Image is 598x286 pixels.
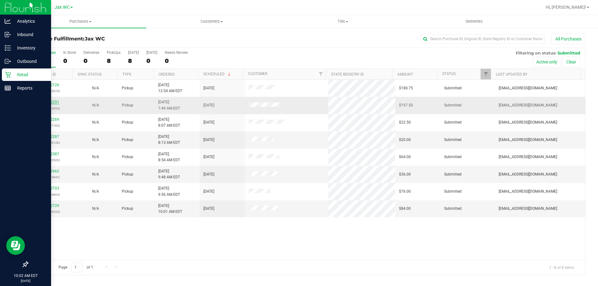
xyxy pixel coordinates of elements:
span: [DATE] 12:54 AM EDT [158,82,182,94]
a: Customers [146,15,277,28]
span: Customers [146,19,277,24]
span: [DATE] 8:54 AM EDT [158,151,180,163]
span: $22.50 [399,120,411,125]
span: Submitted [444,120,462,125]
button: N/A [92,120,99,125]
span: Purchases [15,19,146,24]
span: [DATE] [203,120,214,125]
button: N/A [92,137,99,143]
a: Deliveries [409,15,540,28]
inline-svg: Reports [5,85,11,91]
span: [EMAIL_ADDRESS][DOMAIN_NAME] [499,137,557,143]
span: Page of 1 [53,263,98,272]
span: [DATE] [203,206,214,212]
span: Pickup [122,85,133,91]
span: Pickup [122,102,133,108]
button: N/A [92,206,99,212]
span: Submitted [444,171,462,177]
a: Filter [481,69,491,79]
a: State Registry ID [331,72,364,77]
button: Active only [532,57,561,67]
span: Hi, [PERSON_NAME]! [546,5,586,10]
span: Not Applicable [92,206,99,211]
a: Filter [316,69,326,79]
span: [DATE] 8:13 AM EDT [158,134,180,146]
button: N/A [92,85,99,91]
span: $20.00 [399,137,411,143]
span: Not Applicable [92,103,99,107]
span: $84.00 [399,206,411,212]
span: 1 - 8 of 8 items [544,263,579,272]
div: [DATE] [146,50,157,55]
div: 0 [63,57,76,64]
p: Reports [11,84,48,92]
div: Deliveries [83,50,99,55]
span: [EMAIL_ADDRESS][DOMAIN_NAME] [499,85,557,91]
span: Filtering on status: [516,50,556,55]
span: [DATE] 8:07 AM EDT [158,117,180,129]
span: [DATE] 7:49 AM EDT [158,99,180,111]
span: [DATE] [203,189,214,195]
a: Ordered [159,72,175,77]
a: Status [442,72,456,76]
span: $197.50 [399,102,413,108]
span: [EMAIL_ADDRESS][DOMAIN_NAME] [499,206,557,212]
a: 11992269 [42,117,59,122]
span: $76.00 [399,189,411,195]
a: Amount [397,72,413,77]
a: 11992729 [42,204,59,208]
span: [DATE] 9:56 AM EDT [158,185,180,197]
p: 10:02 AM EDT [3,273,48,279]
a: Scheduled [203,72,232,76]
p: Outbound [11,58,48,65]
span: [DATE] [203,154,214,160]
span: Submitted [558,50,580,55]
p: Retail [11,71,48,78]
a: Sync Status [78,72,102,77]
button: N/A [92,102,99,108]
div: 8 [107,57,121,64]
span: [EMAIL_ADDRESS][DOMAIN_NAME] [499,189,557,195]
span: Submitted [444,206,462,212]
div: Needs Review [165,50,188,55]
span: Pickup [122,171,133,177]
span: Jax WC [55,5,70,10]
span: $180.75 [399,85,413,91]
a: Type [122,72,131,77]
span: [DATE] [203,137,214,143]
p: [DATE] [3,279,48,283]
span: Pickup [122,137,133,143]
button: N/A [92,154,99,160]
span: Deliveries [457,19,491,24]
div: [DATE] [128,50,139,55]
span: Submitted [444,189,462,195]
div: In Store [63,50,76,55]
a: 11992662 [42,169,59,173]
span: Submitted [444,154,462,160]
span: [EMAIL_ADDRESS][DOMAIN_NAME] [499,120,557,125]
span: Not Applicable [92,120,99,124]
span: Pickup [122,189,133,195]
span: Not Applicable [92,155,99,159]
input: 1 [71,263,83,272]
inline-svg: Inventory [5,45,11,51]
span: Pickup [122,154,133,160]
span: [DATE] [203,171,214,177]
div: 0 [146,57,157,64]
span: $64.00 [399,154,411,160]
a: 11992287 [42,134,59,139]
a: 11992251 [42,100,59,104]
span: Submitted [444,137,462,143]
p: Analytics [11,17,48,25]
div: 8 [128,57,139,64]
p: Inbound [11,31,48,38]
input: Search Purchase ID, Original ID, State Registry ID or Customer Name... [420,34,545,44]
span: Submitted [444,85,462,91]
span: Not Applicable [92,86,99,90]
div: PickUps [107,50,121,55]
p: Inventory [11,44,48,52]
span: Not Applicable [92,138,99,142]
div: 0 [165,57,188,64]
span: [DATE] 10:01 AM EDT [158,203,182,215]
h3: Purchase Fulfillment: [27,36,213,42]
